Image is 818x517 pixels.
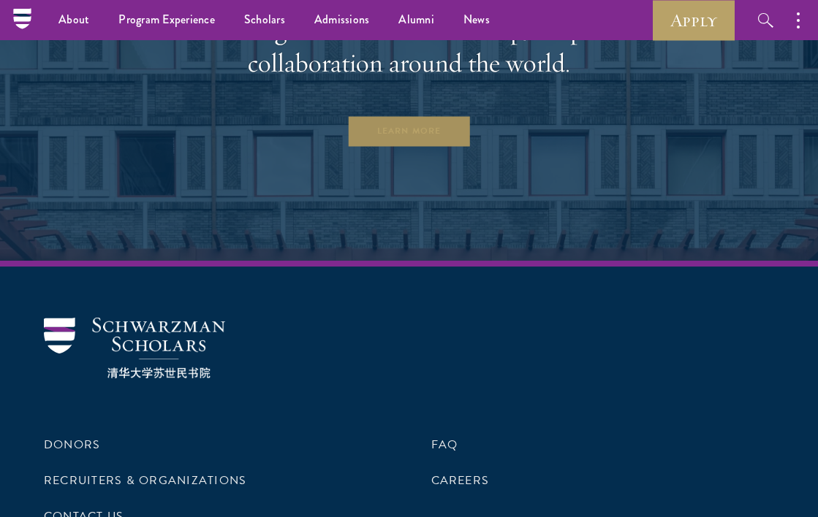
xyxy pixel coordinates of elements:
a: Recruiters & Organizations [44,472,246,489]
img: Schwarzman Scholars [44,318,225,378]
a: Careers [431,472,490,489]
a: Learn More [346,115,472,148]
a: Donors [44,436,100,453]
a: FAQ [431,436,458,453]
